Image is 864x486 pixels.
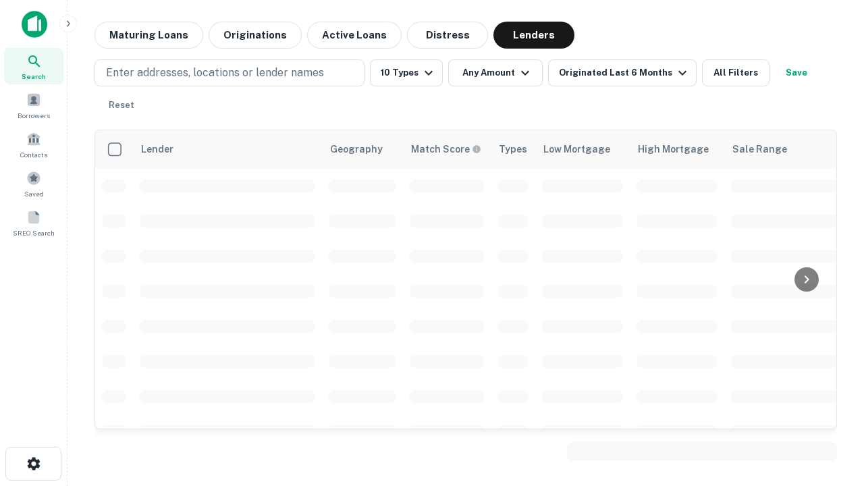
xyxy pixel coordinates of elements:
div: High Mortgage [638,141,709,157]
div: Lender [141,141,173,157]
button: Maturing Loans [94,22,203,49]
button: Enter addresses, locations or lender names [94,59,364,86]
th: Geography [322,130,403,168]
span: Saved [24,188,44,199]
th: Lender [133,130,322,168]
a: Search [4,48,63,84]
div: Low Mortgage [543,141,610,157]
h6: Match Score [411,142,479,157]
div: Sale Range [732,141,787,157]
span: SREO Search [13,227,55,238]
div: Capitalize uses an advanced AI algorithm to match your search with the best lender. The match sco... [411,142,481,157]
p: Enter addresses, locations or lender names [106,65,324,81]
th: Capitalize uses an advanced AI algorithm to match your search with the best lender. The match sco... [403,130,491,168]
button: Save your search to get updates of matches that match your search criteria. [775,59,818,86]
a: Contacts [4,126,63,163]
button: All Filters [702,59,769,86]
span: Search [22,71,46,82]
button: Lenders [493,22,574,49]
a: Saved [4,165,63,202]
button: Any Amount [448,59,543,86]
button: Originations [209,22,302,49]
div: Geography [330,141,383,157]
th: High Mortgage [630,130,724,168]
a: Borrowers [4,87,63,124]
img: capitalize-icon.png [22,11,47,38]
th: Types [491,130,535,168]
button: Active Loans [307,22,402,49]
span: Borrowers [18,110,50,121]
a: SREO Search [4,205,63,241]
th: Sale Range [724,130,846,168]
button: 10 Types [370,59,443,86]
span: Contacts [20,149,47,160]
button: Reset [100,92,143,119]
div: Originated Last 6 Months [559,65,691,81]
th: Low Mortgage [535,130,630,168]
button: Originated Last 6 Months [548,59,697,86]
iframe: Chat Widget [796,378,864,443]
button: Distress [407,22,488,49]
div: Types [499,141,527,157]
